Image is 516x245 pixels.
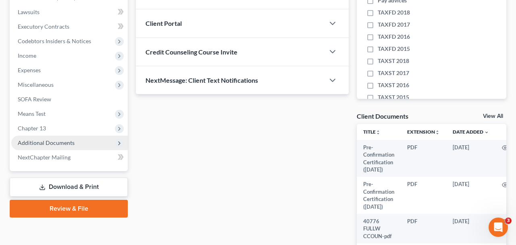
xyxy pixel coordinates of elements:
[10,200,128,218] a: Review & File
[484,130,489,135] i: expand_more
[11,150,128,165] a: NextChapter Mailing
[363,129,381,135] a: Titleunfold_more
[10,178,128,197] a: Download & Print
[18,110,46,117] span: Means Test
[146,48,237,56] span: Credit Counseling Course Invite
[446,140,495,177] td: [DATE]
[11,19,128,34] a: Executory Contracts
[378,81,409,89] span: TAXST 2016
[18,96,51,103] span: SOFA Review
[378,93,409,101] span: TAXST 2015
[357,177,401,214] td: Pre-Confirmation Certification ([DATE])
[378,69,409,77] span: TAXST 2017
[446,214,495,243] td: [DATE]
[489,218,508,237] iframe: Intercom live chat
[407,129,440,135] a: Extensionunfold_more
[446,177,495,214] td: [DATE]
[18,8,40,15] span: Lawsuits
[378,21,410,29] span: TAXFD 2017
[378,33,410,41] span: TAXFD 2016
[357,140,401,177] td: Pre-Confirmation Certification ([DATE])
[18,67,41,73] span: Expenses
[483,113,503,119] a: View All
[11,92,128,107] a: SOFA Review
[378,45,410,53] span: TAXFD 2015
[378,57,409,65] span: TAXST 2018
[11,5,128,19] a: Lawsuits
[18,81,54,88] span: Miscellaneous
[18,38,91,44] span: Codebtors Insiders & Notices
[18,23,69,30] span: Executory Contracts
[401,140,446,177] td: PDF
[378,8,410,17] span: TAXFD 2018
[376,130,381,135] i: unfold_more
[18,139,75,146] span: Additional Documents
[18,154,71,161] span: NextChapter Mailing
[18,52,36,59] span: Income
[401,177,446,214] td: PDF
[453,129,489,135] a: Date Added expand_more
[146,19,182,27] span: Client Portal
[357,214,401,243] td: 40776 FULLW CCOUN-pdf
[18,125,46,132] span: Chapter 13
[357,112,408,120] div: Client Documents
[435,130,440,135] i: unfold_more
[146,76,258,84] span: NextMessage: Client Text Notifications
[505,218,512,224] span: 3
[401,214,446,243] td: PDF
